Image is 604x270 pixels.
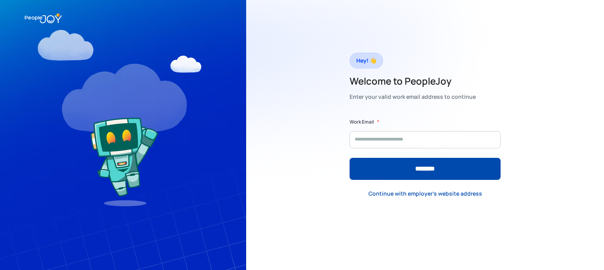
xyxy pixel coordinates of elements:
[356,55,376,66] div: Hey! 👋
[368,190,482,198] div: Continue with employer's website address
[350,118,374,126] label: Work Email
[350,75,476,87] h2: Welcome to PeopleJoy
[362,186,488,202] a: Continue with employer's website address
[350,91,476,102] div: Enter your valid work email address to continue
[350,118,501,180] form: Form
